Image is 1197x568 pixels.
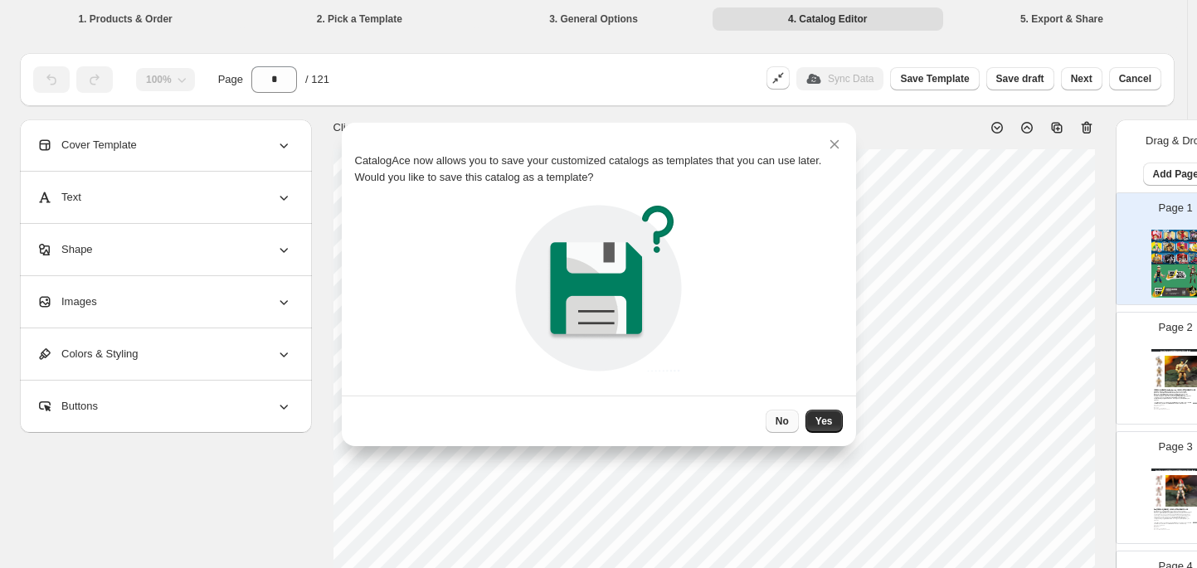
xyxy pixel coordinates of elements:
[355,153,843,186] p: CatalogAce now allows you to save your customized catalogs as templates that you can use later. W...
[815,415,833,428] span: Yes
[776,415,789,428] span: No
[509,199,688,377] img: pickTemplate
[766,410,799,433] button: No
[805,410,843,433] button: Yes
